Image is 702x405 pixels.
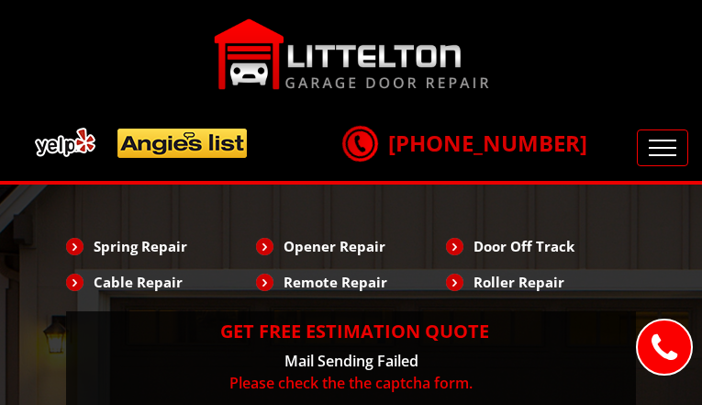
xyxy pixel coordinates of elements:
[75,321,627,343] h2: Get Free Estimation Quote
[66,231,256,262] li: Spring Repair
[28,120,255,165] img: add.png
[66,266,256,298] li: Cable Repair
[446,266,636,298] li: Roller Repair
[284,351,418,371] span: Mail Sending Failed
[637,129,688,166] button: Toggle navigation
[446,231,636,262] li: Door Off Track
[75,372,627,394] p: Please check the the captcha form.
[256,266,446,298] li: Remote Repair
[342,128,587,158] a: [PHONE_NUMBER]
[214,18,489,90] img: Littelton.png
[256,231,446,262] li: Opener Repair
[337,120,383,166] img: call.png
